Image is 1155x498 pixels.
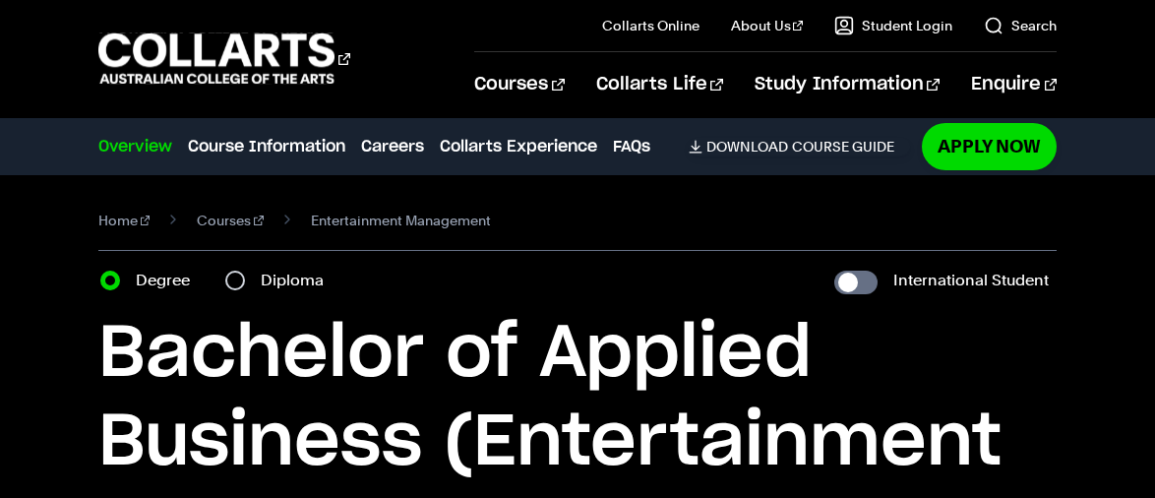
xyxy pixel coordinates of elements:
a: Courses [474,52,564,117]
a: Collarts Online [602,16,699,35]
a: DownloadCourse Guide [689,138,910,156]
a: Collarts Life [596,52,723,117]
a: Overview [98,135,172,158]
span: Entertainment Management [311,207,491,234]
a: About Us [731,16,804,35]
a: Courses [197,207,264,234]
a: Home [98,207,151,234]
a: Study Information [755,52,940,117]
a: Apply Now [922,123,1057,169]
a: Search [984,16,1057,35]
label: International Student [893,267,1049,294]
a: Student Login [834,16,952,35]
span: Download [706,138,788,156]
a: Careers [361,135,424,158]
a: Enquire [971,52,1057,117]
a: Collarts Experience [440,135,597,158]
label: Degree [136,267,202,294]
label: Diploma [261,267,335,294]
div: Go to homepage [98,31,350,87]
a: FAQs [613,135,650,158]
a: Course Information [188,135,345,158]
